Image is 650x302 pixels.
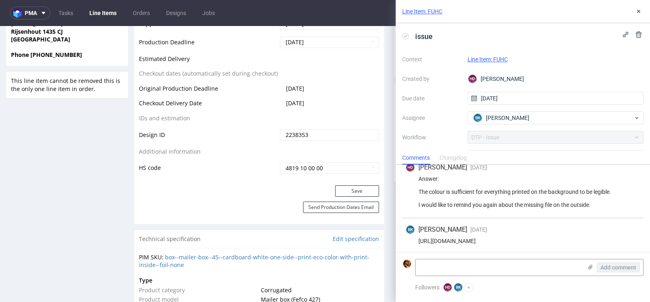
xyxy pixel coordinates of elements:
[589,80,637,90] div: about [DATE]
[139,269,259,278] td: Product model
[468,56,508,63] a: Line Item: FUHC
[139,250,259,259] td: Type
[161,7,191,20] a: Designs
[418,163,467,172] span: [PERSON_NAME]
[628,81,637,89] figcaption: HD
[139,28,278,43] td: Estimated Delivery
[197,7,220,20] a: Jobs
[628,100,637,108] figcaption: BK
[11,2,63,9] strong: Rijsenhout 1435 CJ
[414,26,461,38] p: Comment to
[13,9,25,18] img: logo
[402,152,430,165] div: Comments
[440,152,467,165] div: Changelog
[406,226,414,234] figcaption: BK
[454,283,462,291] figcaption: BK
[402,113,461,123] label: Assignee
[128,7,155,20] a: Orders
[464,282,474,292] button: +
[10,7,50,20] button: pma
[418,225,467,234] span: [PERSON_NAME]
[415,284,440,291] span: Followers
[606,99,637,109] div: [DATE]
[402,7,442,15] a: Line Item: FUHC
[405,238,640,244] div: [URL][DOMAIN_NAME]
[333,209,379,217] a: Edit specification
[139,227,379,243] div: PIM SKU:
[139,259,259,269] td: Product category
[406,163,414,172] figcaption: HD
[622,63,639,70] a: View all
[414,114,450,133] div: issue
[399,62,414,70] span: Tasks
[139,121,278,136] td: Additional information
[486,114,529,122] span: [PERSON_NAME]
[414,95,449,113] div: non-auto PCA
[468,72,644,85] div: [PERSON_NAME]
[414,76,441,94] div: PCA
[261,269,320,277] span: Mailer box (Fefco 427)
[11,25,82,33] strong: Phone [PHONE_NUMBER]
[399,26,409,36] img: regular_mini_magick20250722-56-slg6ob.jpeg
[402,54,461,64] label: Context
[470,164,487,171] span: [DATE]
[401,138,637,151] input: Type to create new task
[445,29,455,35] a: FUHC
[444,283,452,291] figcaption: HD
[84,7,121,20] a: Line Items
[617,27,639,38] button: Send
[11,9,70,17] strong: [GEOGRAPHIC_DATA]
[414,97,440,103] div: Completed
[139,58,278,73] td: Original Production Deadline
[139,227,369,243] a: box--mailer-box--45--cardboard-white-one-side--print-eco-color-with-print-inside--foil-none
[139,72,278,87] td: Checkout Delivery Date
[303,176,379,187] button: Send Production Dates Email
[402,74,461,84] label: Created by
[414,116,449,122] div: Client contacted
[468,75,477,83] figcaption: HD
[134,204,384,222] div: Technical specification
[403,260,411,268] img: Matteo Corsico
[286,73,304,81] span: [DATE]
[474,114,482,122] figcaption: BK
[286,59,304,66] span: [DATE]
[402,93,461,103] label: Due date
[628,119,637,127] figcaption: BK
[261,260,292,268] span: Corrugated
[335,159,379,171] button: Save
[139,43,278,58] td: Checkout dates (automatically set during checkout)
[412,30,436,43] span: issue
[139,87,278,102] td: IDs and estimation
[606,118,637,128] div: [DATE]
[139,10,278,28] td: Production Deadline
[139,102,278,121] td: Design ID
[414,78,440,84] div: Completed
[470,226,487,233] span: [DATE]
[405,176,640,208] div: Answer: The colour is sufficient for everything printed on the background to be legible. I would ...
[139,135,278,148] td: HS code
[54,7,78,20] a: Tasks
[25,10,37,16] span: pma
[402,133,461,142] label: Workflow
[6,46,128,72] div: This line item cannot be removed this is the only one line item in order.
